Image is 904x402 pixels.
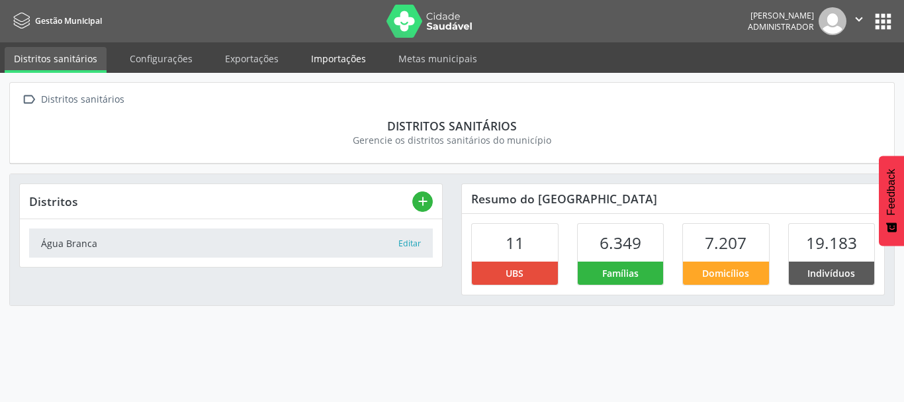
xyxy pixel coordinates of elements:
span: Gestão Municipal [35,15,102,26]
button: apps [872,10,895,33]
a: Distritos sanitários [5,47,107,73]
span: 7.207 [705,232,746,254]
div: Distritos sanitários [38,90,126,109]
i: add [416,194,430,209]
div: Gerencie os distritos sanitários do município [28,133,876,147]
a: Exportações [216,47,288,70]
span: Famílias [602,266,639,280]
span: Administrador [748,21,814,32]
span: UBS [506,266,523,280]
a: Gestão Municipal [9,10,102,32]
span: 6.349 [600,232,641,254]
div: Distritos [29,194,412,209]
button:  [846,7,872,35]
span: Domicílios [702,266,749,280]
a: Água Branca Editar [29,228,433,257]
a:  Distritos sanitários [19,90,126,109]
div: Distritos sanitários [28,119,876,133]
span: Indivíduos [807,266,855,280]
span: Feedback [885,169,897,215]
button: Editar [398,237,422,250]
button: Feedback - Mostrar pesquisa [879,156,904,246]
div: Água Branca [41,236,398,250]
span: 19.183 [806,232,857,254]
img: img [819,7,846,35]
div: Resumo do [GEOGRAPHIC_DATA] [462,184,884,213]
a: Importações [302,47,375,70]
a: Metas municipais [389,47,486,70]
i:  [852,12,866,26]
div: [PERSON_NAME] [748,10,814,21]
button: add [412,191,433,212]
i:  [19,90,38,109]
span: 11 [506,232,524,254]
a: Configurações [120,47,202,70]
